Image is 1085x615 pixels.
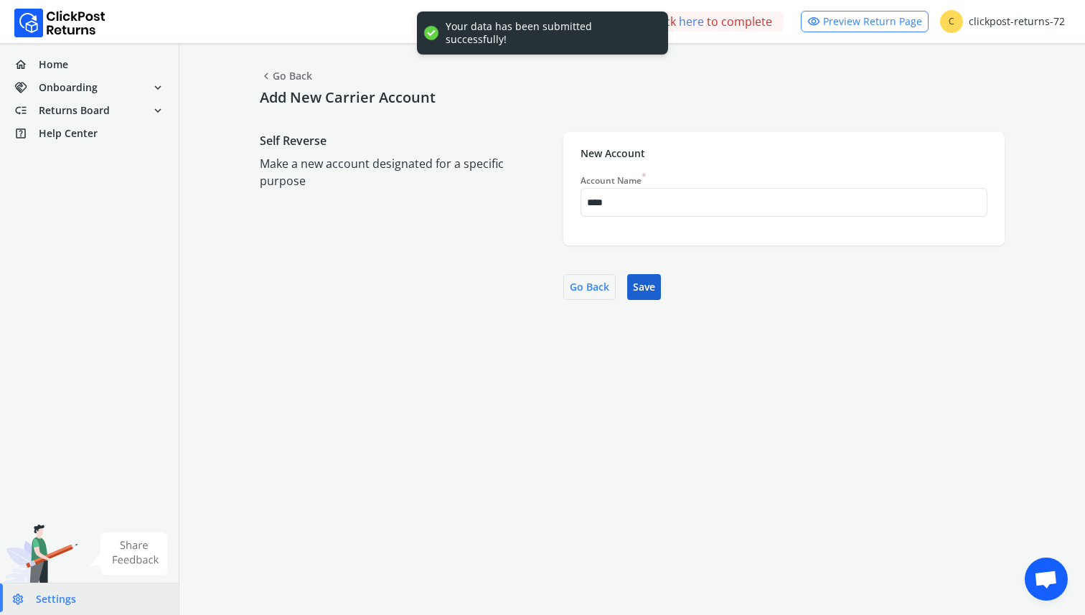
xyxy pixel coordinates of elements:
[627,274,661,300] button: Save
[260,89,1005,106] h4: Add New Carrier Account
[260,66,312,86] span: Go Back
[14,9,105,37] img: Logo
[260,155,549,189] p: Make a new account designated for a specific purpose
[151,100,164,121] span: expand_more
[679,13,704,30] a: here
[940,10,1065,33] div: clickpost-returns-72
[807,11,820,32] span: visibility
[90,532,168,575] img: share feedback
[39,57,68,72] span: Home
[36,592,76,606] span: Settings
[563,274,616,300] button: Go Back
[39,126,98,141] span: Help Center
[11,589,36,609] span: settings
[260,66,273,86] span: chevron_left
[151,78,164,98] span: expand_more
[14,78,39,98] span: handshake
[9,55,170,75] a: homeHome
[940,10,963,33] span: C
[260,132,549,149] p: Self Reverse
[14,55,39,75] span: home
[581,146,987,161] p: New Account
[801,11,929,32] a: visibilityPreview Return Page
[9,123,170,144] a: help_centerHelp Center
[1025,558,1068,601] div: Open chat
[14,123,39,144] span: help_center
[39,103,110,118] span: Returns Board
[446,20,654,46] div: Your data has been submitted successfully!
[39,80,98,95] span: Onboarding
[581,175,987,187] label: Account Name
[14,100,39,121] span: low_priority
